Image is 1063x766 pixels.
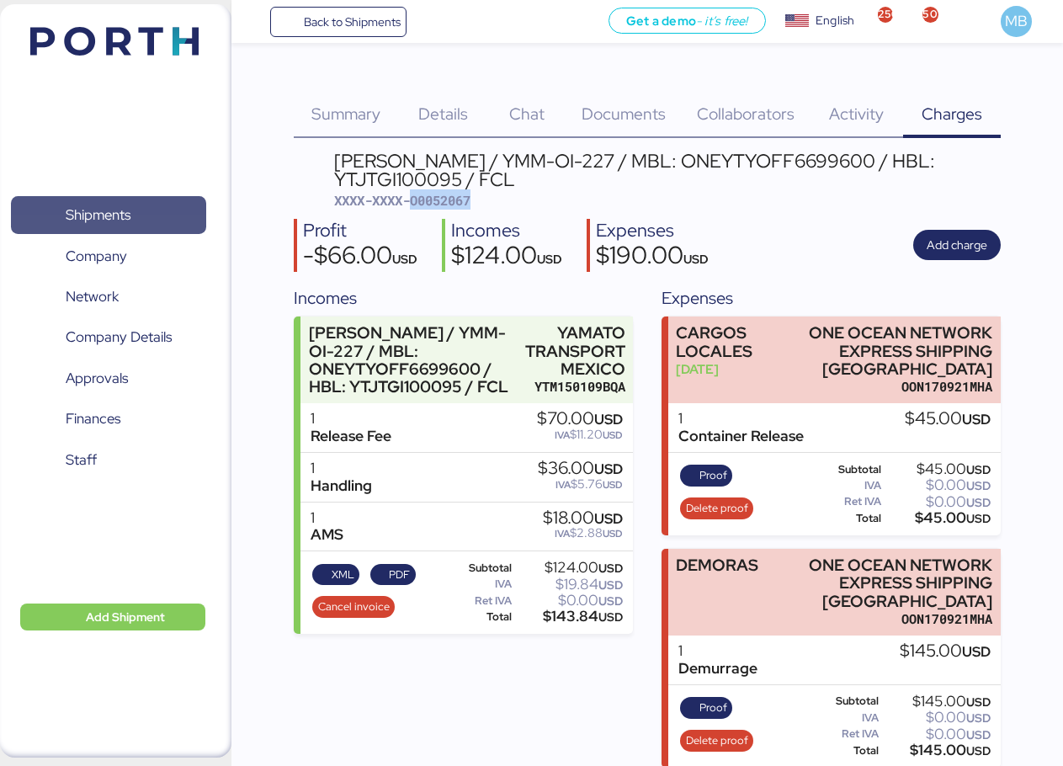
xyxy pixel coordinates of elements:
div: Demurrage [678,660,757,678]
a: Approvals [11,359,206,398]
div: ONE OCEAN NETWORK EXPRESS SHIPPING [GEOGRAPHIC_DATA] [803,556,993,609]
div: $143.84 [515,610,623,623]
div: IVA [809,712,880,724]
div: $2.88 [543,527,623,540]
span: USD [598,609,623,625]
span: Delete proof [686,731,748,750]
div: [DATE] [676,360,795,378]
div: $124.00 [451,243,562,272]
span: USD [603,478,623,492]
span: Proof [699,466,727,485]
span: USD [683,251,709,267]
button: Delete proof [680,497,753,519]
div: $45.00 [885,463,991,476]
div: Subtotal [809,695,880,707]
div: ONE OCEAN NETWORK EXPRESS SHIPPING [GEOGRAPHIC_DATA] [803,324,993,377]
div: IVA [809,480,882,492]
span: Activity [829,103,884,125]
span: Shipments [66,203,130,227]
div: $5.76 [538,478,623,491]
span: XXXX-XXXX-O0052067 [334,192,470,209]
span: Staff [66,448,97,472]
span: USD [392,251,417,267]
div: $36.00 [538,460,623,478]
div: 1 [311,410,391,428]
a: Staff [11,441,206,480]
span: USD [966,710,991,726]
div: $18.00 [543,509,623,528]
span: USD [962,642,991,661]
div: 1 [678,410,804,428]
div: $11.20 [537,428,623,441]
button: PDF [370,564,416,586]
div: Subtotal [441,562,512,574]
div: YTM150109BQA [525,378,625,396]
span: IVA [555,527,570,540]
div: OON170921MHA [803,610,993,628]
span: Cancel invoice [318,598,390,616]
div: 1 [678,642,757,660]
span: Approvals [66,366,128,391]
button: Proof [680,697,732,719]
button: Cancel invoice [312,596,395,618]
a: Shipments [11,196,206,235]
div: 1 [311,460,372,477]
span: PDF [389,566,410,584]
button: Proof [680,465,732,487]
div: Subtotal [809,464,882,476]
div: $19.84 [515,578,623,591]
div: CARGOS LOCALES [676,324,795,359]
div: Total [809,513,882,524]
span: USD [966,727,991,742]
span: USD [966,743,991,758]
div: $0.00 [515,594,623,607]
span: Collaborators [697,103,795,125]
span: USD [966,495,991,510]
div: English [816,12,854,29]
div: Expenses [662,285,1001,311]
div: $45.00 [905,410,991,428]
span: Network [66,285,119,309]
div: $124.00 [515,561,623,574]
span: Charges [922,103,982,125]
span: Add charge [927,235,987,255]
span: Company Details [66,325,172,349]
span: USD [966,462,991,477]
span: Add Shipment [86,607,165,627]
div: [PERSON_NAME] / YMM-OI-227 / MBL: ONEYTYOFF6699600 / HBL: YTJTGI100095 / FCL [309,324,517,396]
span: XML [332,566,354,584]
div: $70.00 [537,410,623,428]
div: $145.00 [882,695,991,708]
div: AMS [311,526,343,544]
a: Back to Shipments [270,7,407,37]
a: Company [11,237,206,275]
span: Finances [66,407,120,431]
div: Profit [303,219,417,243]
span: Chat [509,103,545,125]
div: DEMORAS [676,556,758,574]
div: $45.00 [885,512,991,524]
div: Container Release [678,428,804,445]
div: Ret IVA [809,496,882,508]
a: Company Details [11,318,206,357]
div: Ret IVA [809,728,880,740]
span: IVA [555,478,571,492]
div: $0.00 [882,711,991,724]
div: OON170921MHA [803,378,993,396]
div: $0.00 [885,479,991,492]
span: Details [418,103,468,125]
span: USD [598,577,623,593]
div: YAMATO TRANSPORT MEXICO [525,324,625,377]
div: Ret IVA [441,595,512,607]
div: Expenses [596,219,709,243]
div: Handling [311,477,372,495]
span: Proof [699,699,727,717]
span: USD [594,410,623,428]
span: Back to Shipments [304,12,401,32]
div: Incomes [294,285,633,311]
span: USD [962,410,991,428]
span: USD [966,511,991,526]
span: USD [598,561,623,576]
span: USD [594,460,623,478]
div: IVA [441,578,512,590]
